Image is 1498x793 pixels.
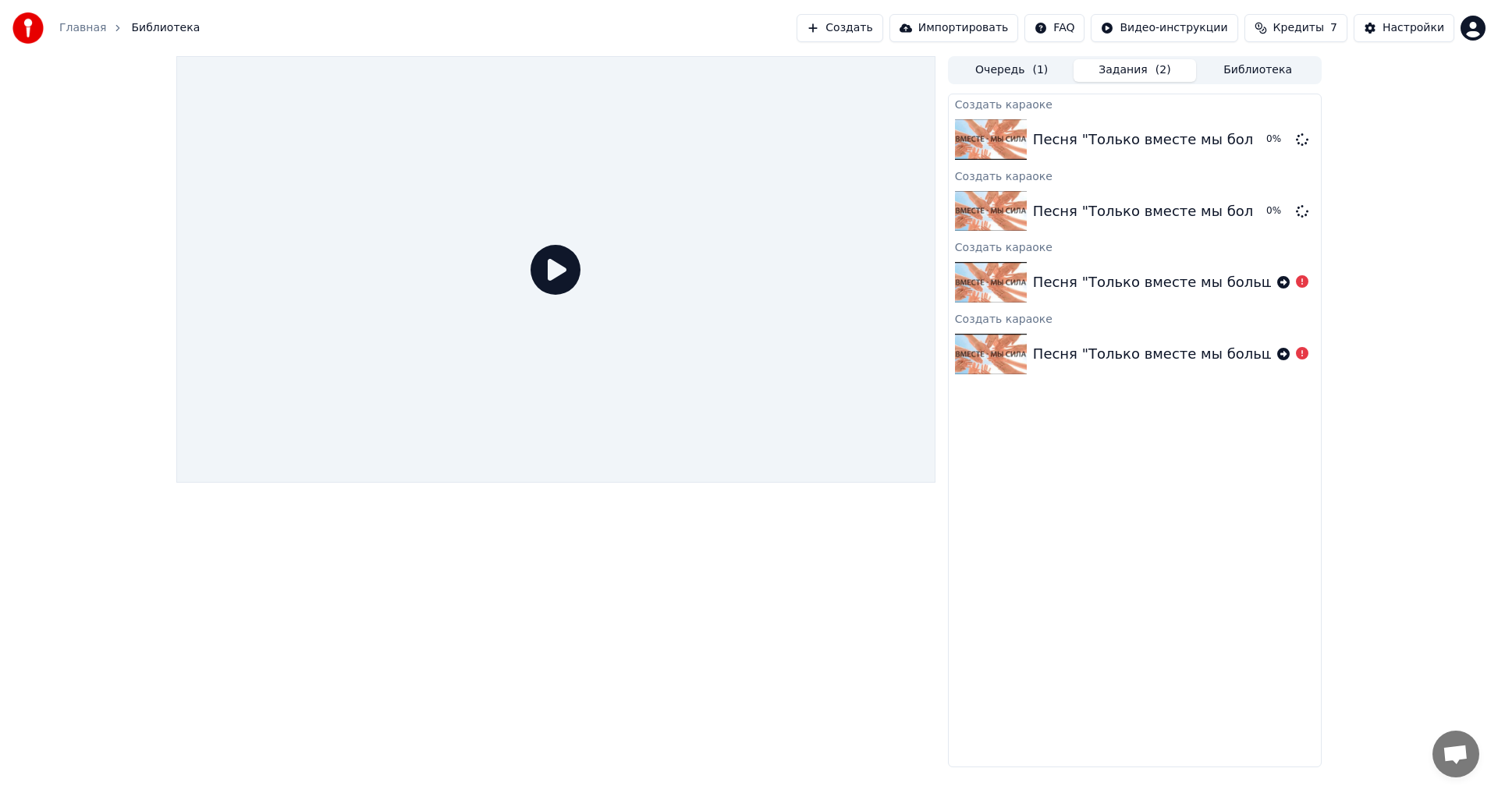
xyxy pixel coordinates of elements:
[131,20,200,36] span: Библиотека
[1074,59,1197,82] button: Задания
[1354,14,1454,42] button: Настройки
[1033,343,1336,365] div: Песня "Только вместе мы большая сила"
[59,20,106,36] a: Главная
[949,94,1321,113] div: Создать караоке
[12,12,44,44] img: youka
[949,309,1321,327] div: Создать караоке
[1033,200,1336,222] div: Песня "Только вместе мы большая сила"
[1091,14,1237,42] button: Видео-инструкции
[950,59,1074,82] button: Очередь
[1024,14,1084,42] button: FAQ
[1266,205,1290,218] div: 0 %
[1383,20,1444,36] div: Настройки
[949,166,1321,185] div: Создать караоке
[949,237,1321,256] div: Создать караоке
[1155,62,1171,78] span: ( 2 )
[1273,20,1324,36] span: Кредиты
[1033,271,1336,293] div: Песня "Только вместе мы большая сила"
[1266,133,1290,146] div: 0 %
[889,14,1019,42] button: Импортировать
[797,14,882,42] button: Создать
[1196,59,1319,82] button: Библиотека
[1330,20,1337,36] span: 7
[1432,731,1479,777] a: Открытый чат
[59,20,200,36] nav: breadcrumb
[1032,62,1048,78] span: ( 1 )
[1033,129,1336,150] div: Песня "Только вместе мы большая сила"
[1244,14,1347,42] button: Кредиты7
